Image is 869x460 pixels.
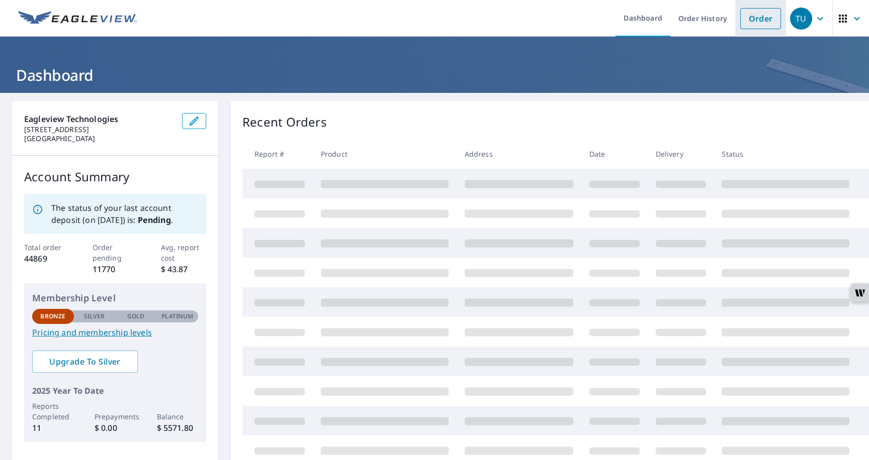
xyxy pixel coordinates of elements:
[138,214,171,225] b: Pending
[161,312,193,321] p: Platinum
[714,139,857,169] th: Status
[32,291,198,305] p: Membership Level
[24,242,70,253] p: Total order
[24,168,206,186] p: Account Summary
[40,312,65,321] p: Bronze
[32,422,74,434] p: 11
[457,139,581,169] th: Address
[32,351,138,373] a: Upgrade To Silver
[24,125,174,134] p: [STREET_ADDRESS]
[157,411,199,422] p: Balance
[127,312,144,321] p: Gold
[242,139,313,169] th: Report #
[95,411,136,422] p: Prepayments
[313,139,457,169] th: Product
[95,422,136,434] p: $ 0.00
[24,113,174,125] p: Eagleview Technologies
[242,113,327,131] p: Recent Orders
[12,65,857,85] h1: Dashboard
[581,139,648,169] th: Date
[161,263,207,275] p: $ 43.87
[93,242,138,263] p: Order pending
[740,8,781,29] a: Order
[51,202,198,226] p: The status of your last account deposit (on [DATE]) is: .
[790,8,812,30] div: TU
[40,356,130,367] span: Upgrade To Silver
[157,422,199,434] p: $ 5571.80
[32,401,74,422] p: Reports Completed
[93,263,138,275] p: 11770
[18,11,137,26] img: EV Logo
[648,139,714,169] th: Delivery
[32,326,198,338] a: Pricing and membership levels
[32,385,198,397] p: 2025 Year To Date
[24,253,70,265] p: 44869
[161,242,207,263] p: Avg. report cost
[24,134,174,143] p: [GEOGRAPHIC_DATA]
[84,312,105,321] p: Silver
